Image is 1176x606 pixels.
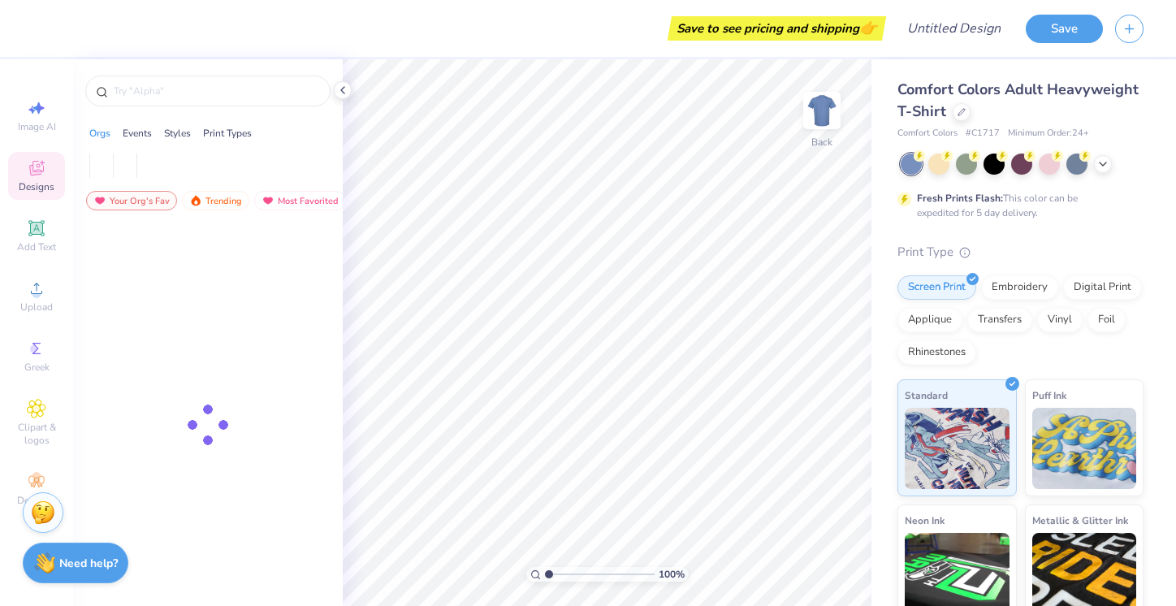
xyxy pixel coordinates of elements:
[905,408,1010,489] img: Standard
[1087,308,1126,332] div: Foil
[897,308,962,332] div: Applique
[672,16,882,41] div: Save to see pricing and shipping
[981,275,1058,300] div: Embroidery
[905,512,945,529] span: Neon Ink
[966,127,1000,141] span: # C1717
[123,126,152,141] div: Events
[897,127,958,141] span: Comfort Colors
[182,191,249,210] div: Trending
[164,126,191,141] div: Styles
[897,340,976,365] div: Rhinestones
[894,12,1014,45] input: Untitled Design
[806,94,838,127] img: Back
[89,126,110,141] div: Orgs
[262,195,275,206] img: most_fav.gif
[17,494,56,507] span: Decorate
[897,80,1139,121] span: Comfort Colors Adult Heavyweight T-Shirt
[1008,127,1089,141] span: Minimum Order: 24 +
[19,180,54,193] span: Designs
[59,556,118,571] strong: Need help?
[254,191,346,210] div: Most Favorited
[905,387,948,404] span: Standard
[17,240,56,253] span: Add Text
[1032,408,1137,489] img: Puff Ink
[659,567,685,582] span: 100 %
[1063,275,1142,300] div: Digital Print
[897,275,976,300] div: Screen Print
[189,195,202,206] img: trending.gif
[917,191,1117,220] div: This color can be expedited for 5 day delivery.
[24,361,50,374] span: Greek
[203,126,252,141] div: Print Types
[897,243,1144,262] div: Print Type
[18,120,56,133] span: Image AI
[859,18,877,37] span: 👉
[917,192,1003,205] strong: Fresh Prints Flash:
[86,191,177,210] div: Your Org's Fav
[20,301,53,314] span: Upload
[811,135,832,149] div: Back
[1032,387,1066,404] span: Puff Ink
[1032,512,1128,529] span: Metallic & Glitter Ink
[112,83,320,99] input: Try "Alpha"
[1037,308,1083,332] div: Vinyl
[8,421,65,447] span: Clipart & logos
[93,195,106,206] img: most_fav.gif
[967,308,1032,332] div: Transfers
[1026,15,1103,43] button: Save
